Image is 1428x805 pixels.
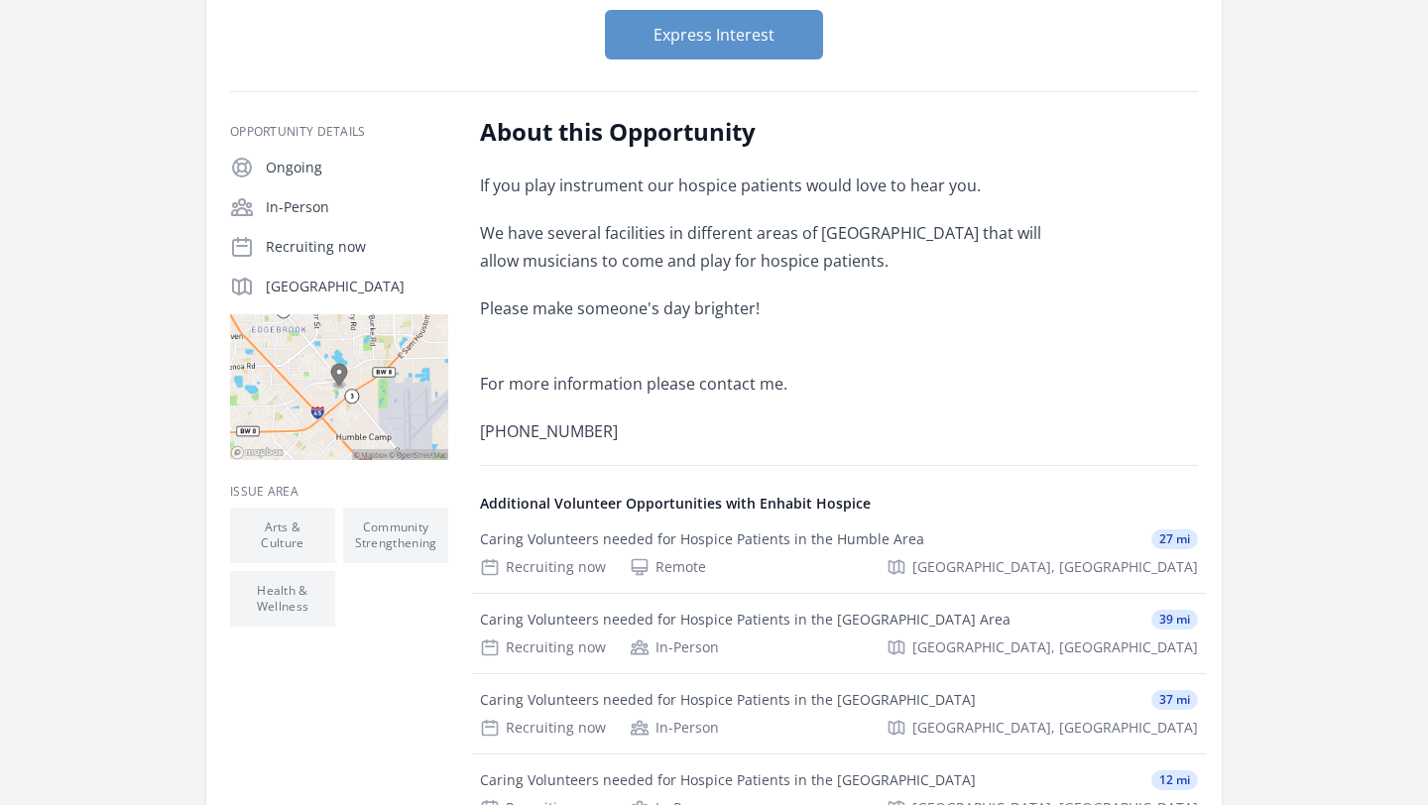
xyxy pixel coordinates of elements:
[230,314,448,460] img: Map
[480,770,976,790] div: Caring Volunteers needed for Hospice Patients in the [GEOGRAPHIC_DATA]
[480,690,976,710] div: Caring Volunteers needed for Hospice Patients in the [GEOGRAPHIC_DATA]
[1151,529,1198,549] span: 27 mi
[230,124,448,140] h3: Opportunity Details
[266,237,448,257] p: Recruiting now
[480,637,606,657] div: Recruiting now
[230,484,448,500] h3: Issue area
[472,514,1206,593] a: Caring Volunteers needed for Hospice Patients in the Humble Area 27 mi Recruiting now Remote [GEO...
[266,197,448,217] p: In-Person
[912,637,1198,657] span: [GEOGRAPHIC_DATA], [GEOGRAPHIC_DATA]
[480,529,924,549] div: Caring Volunteers needed for Hospice Patients in the Humble Area
[480,718,606,738] div: Recruiting now
[605,10,823,59] button: Express Interest
[230,508,335,563] li: Arts & Culture
[480,417,1060,445] p: [PHONE_NUMBER]
[480,219,1060,275] p: We have several facilities in different areas of [GEOGRAPHIC_DATA] that will allow musicians to c...
[343,508,448,563] li: Community Strengthening
[1151,690,1198,710] span: 37 mi
[1151,610,1198,630] span: 39 mi
[912,557,1198,577] span: [GEOGRAPHIC_DATA], [GEOGRAPHIC_DATA]
[230,571,335,627] li: Health & Wellness
[472,594,1206,673] a: Caring Volunteers needed for Hospice Patients in the [GEOGRAPHIC_DATA] Area 39 mi Recruiting now ...
[480,294,1060,350] p: Please make someone's day brighter!
[912,718,1198,738] span: [GEOGRAPHIC_DATA], [GEOGRAPHIC_DATA]
[480,610,1011,630] div: Caring Volunteers needed for Hospice Patients in the [GEOGRAPHIC_DATA] Area
[480,116,1060,148] h2: About this Opportunity
[630,637,719,657] div: In-Person
[266,158,448,177] p: Ongoing
[630,557,706,577] div: Remote
[480,370,1060,398] p: For more information please contact me.
[472,674,1206,753] a: Caring Volunteers needed for Hospice Patients in the [GEOGRAPHIC_DATA] 37 mi Recruiting now In-Pe...
[480,494,1198,514] h4: Additional Volunteer Opportunities with Enhabit Hospice
[266,277,448,296] p: [GEOGRAPHIC_DATA]
[1151,770,1198,790] span: 12 mi
[480,557,606,577] div: Recruiting now
[630,718,719,738] div: In-Person
[480,172,1060,199] p: If you play instrument our hospice patients would love to hear you.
